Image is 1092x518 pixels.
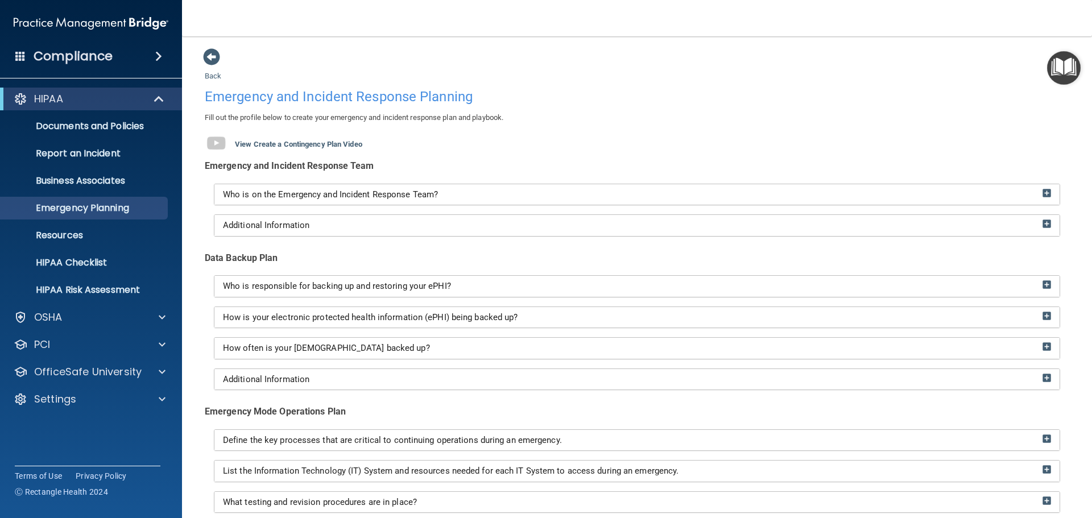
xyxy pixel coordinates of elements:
b: Data Backup Plan [205,252,278,263]
b: Emergency Mode Operations Plan [205,406,346,417]
a: Privacy Policy [76,470,127,482]
a: Define the key processes that are critical to continuing operations during an emergency. [223,436,1051,445]
p: HIPAA Risk Assessment [7,284,163,296]
img: gray_youtube_icon.38fcd6cc.png [205,132,227,155]
button: Open Resource Center [1047,51,1081,85]
span: How often is your [DEMOGRAPHIC_DATA] backed up? [223,343,430,353]
a: PCI [14,338,166,351]
p: HIPAA [34,92,63,106]
span: Who is responsible for backing up and restoring your ePHI? [223,281,451,291]
h4: Emergency and Incident Response Planning [205,89,1069,104]
a: Who is responsible for backing up and restoring your ePHI? [223,281,1051,291]
a: List the Information Technology (IT) System and resources needed for each IT System to access dur... [223,466,1051,476]
p: HIPAA Checklist [7,257,163,268]
p: Report an Incident [7,148,163,159]
a: OfficeSafe University [14,365,166,379]
img: ic_add_box.75fa564c.png [1043,219,1051,228]
span: How is your electronic protected health information (ePHI) being backed up? [223,312,518,322]
a: OSHA [14,310,166,324]
img: ic_add_box.75fa564c.png [1043,434,1051,443]
h4: Compliance [34,48,113,64]
a: HIPAA [14,92,165,106]
p: Emergency Planning [7,202,163,214]
a: Additional Information [223,375,1051,384]
span: What testing and revision procedures are in place? [223,497,417,507]
p: Settings [34,392,76,406]
a: Terms of Use [15,470,62,482]
a: What testing and revision procedures are in place? [223,498,1051,507]
img: ic_add_box.75fa564c.png [1043,496,1051,505]
p: OSHA [34,310,63,324]
p: Resources [7,230,163,241]
a: Settings [14,392,166,406]
span: Additional Information [223,220,309,230]
img: ic_add_box.75fa564c.png [1043,312,1051,320]
a: How is your electronic protected health information (ePHI) being backed up? [223,313,1051,322]
b: View Create a Contingency Plan Video [235,140,362,148]
iframe: Drift Widget Chat Controller [895,437,1078,483]
span: List the Information Technology (IT) System and resources needed for each IT System to access dur... [223,466,679,476]
a: Additional Information [223,221,1051,230]
span: Define the key processes that are critical to continuing operations during an emergency. [223,435,562,445]
img: ic_add_box.75fa564c.png [1043,374,1051,382]
span: Ⓒ Rectangle Health 2024 [15,486,108,498]
a: Who is on the Emergency and Incident Response Team? [223,190,1051,200]
p: OfficeSafe University [34,365,142,379]
b: Emergency and Incident Response Team [205,160,374,171]
img: ic_add_box.75fa564c.png [1043,280,1051,289]
p: Documents and Policies [7,121,163,132]
img: PMB logo [14,12,168,35]
span: Additional Information [223,374,309,384]
img: ic_add_box.75fa564c.png [1043,342,1051,351]
p: Fill out the profile below to create your emergency and incident response plan and playbook. [205,111,1069,125]
p: PCI [34,338,50,351]
span: Who is on the Emergency and Incident Response Team? [223,189,438,200]
a: How often is your [DEMOGRAPHIC_DATA] backed up? [223,343,1051,353]
p: Business Associates [7,175,163,187]
img: ic_add_box.75fa564c.png [1043,189,1051,197]
a: Back [205,58,221,80]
